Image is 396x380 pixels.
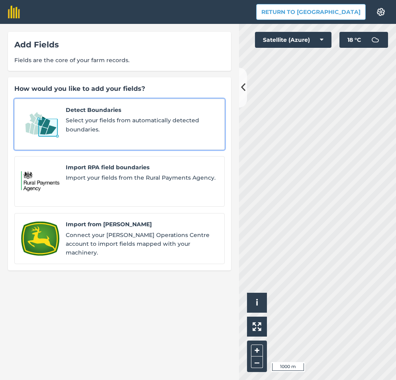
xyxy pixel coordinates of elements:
img: A cog icon [376,8,386,16]
span: Fields are the core of your farm records. [14,56,225,65]
span: Import RPA field boundaries [66,163,218,172]
span: Detect Boundaries [66,106,218,114]
img: Detect Boundaries [21,106,59,143]
button: i [247,293,267,313]
img: Four arrows, one pointing top left, one top right, one bottom right and the last bottom left [253,322,261,331]
a: Import RPA field boundariesImport RPA field boundariesImport your fields from the Rural Payments ... [14,156,225,207]
span: Select your fields from automatically detected boundaries. [66,116,218,134]
button: 18 °C [339,32,388,48]
span: i [256,298,258,308]
img: svg+xml;base64,PD94bWwgdmVyc2lvbj0iMS4wIiBlbmNvZGluZz0idXRmLTgiPz4KPCEtLSBHZW5lcmF0b3I6IEFkb2JlIE... [367,32,383,48]
span: 18 ° C [347,32,361,48]
span: Import from [PERSON_NAME] [66,220,218,229]
span: Connect your [PERSON_NAME] Operations Centre account to import fields mapped with your machinery. [66,231,218,257]
img: Import from John Deere [21,220,59,257]
button: – [251,356,263,368]
div: How would you like to add your fields? [14,84,225,94]
button: Return to [GEOGRAPHIC_DATA] [256,4,366,20]
img: Import RPA field boundaries [21,163,59,200]
button: Satellite (Azure) [255,32,331,48]
a: Import from John DeereImport from [PERSON_NAME]Connect your [PERSON_NAME] Operations Centre accou... [14,213,225,264]
div: Add Fields [14,38,225,51]
img: fieldmargin Logo [8,6,20,18]
a: Detect BoundariesDetect BoundariesSelect your fields from automatically detected boundaries. [14,99,225,150]
span: Import your fields from the Rural Payments Agency. [66,173,218,182]
button: + [251,345,263,356]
